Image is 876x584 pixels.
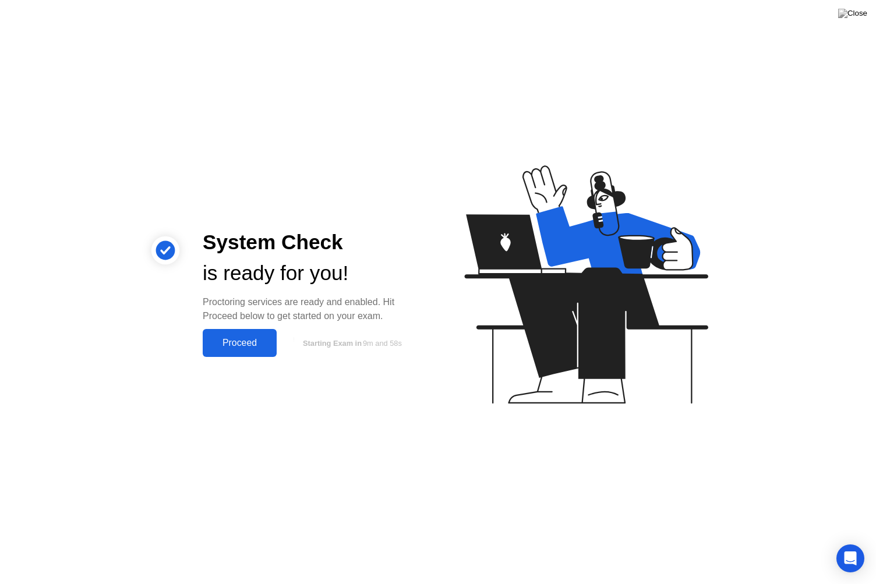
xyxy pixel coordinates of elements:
[203,329,277,357] button: Proceed
[203,258,419,289] div: is ready for you!
[363,339,402,348] span: 9m and 58s
[203,227,419,258] div: System Check
[838,9,867,18] img: Close
[203,295,419,323] div: Proctoring services are ready and enabled. Hit Proceed below to get started on your exam.
[836,544,864,572] div: Open Intercom Messenger
[206,338,273,348] div: Proceed
[282,332,419,354] button: Starting Exam in9m and 58s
